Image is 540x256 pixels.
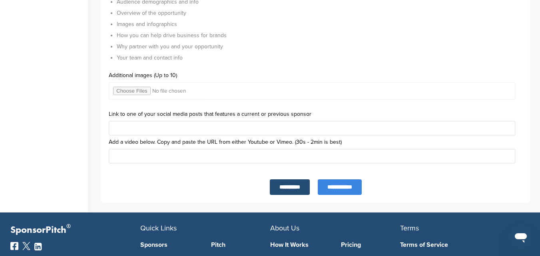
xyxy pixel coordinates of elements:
a: Terms of Service [400,242,518,248]
img: Twitter [22,242,30,250]
li: Images and infographics [117,20,522,28]
span: ® [66,221,71,231]
img: Facebook [10,242,18,250]
label: Add a video below. Copy and paste the URL from either Youtube or Vimeo. (30s - 2min is best) [109,139,522,145]
a: Pricing [341,242,400,248]
a: How It Works [270,242,329,248]
li: Your team and contact info [117,54,522,62]
iframe: Button to launch messaging window [508,224,534,250]
span: About Us [270,224,299,232]
li: Overview of the opportunity [117,9,522,17]
a: Sponsors [140,242,199,248]
span: Quick Links [140,224,177,232]
p: SponsorPitch [10,224,140,236]
label: Link to one of your social media posts that features a current or previous sponsor [109,111,522,117]
a: Pitch [211,242,270,248]
label: Additional images (Up to 10) [109,73,522,78]
li: Why partner with you and your opportunity [117,42,522,51]
li: How you can help drive business for brands [117,31,522,40]
span: Terms [400,224,419,232]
